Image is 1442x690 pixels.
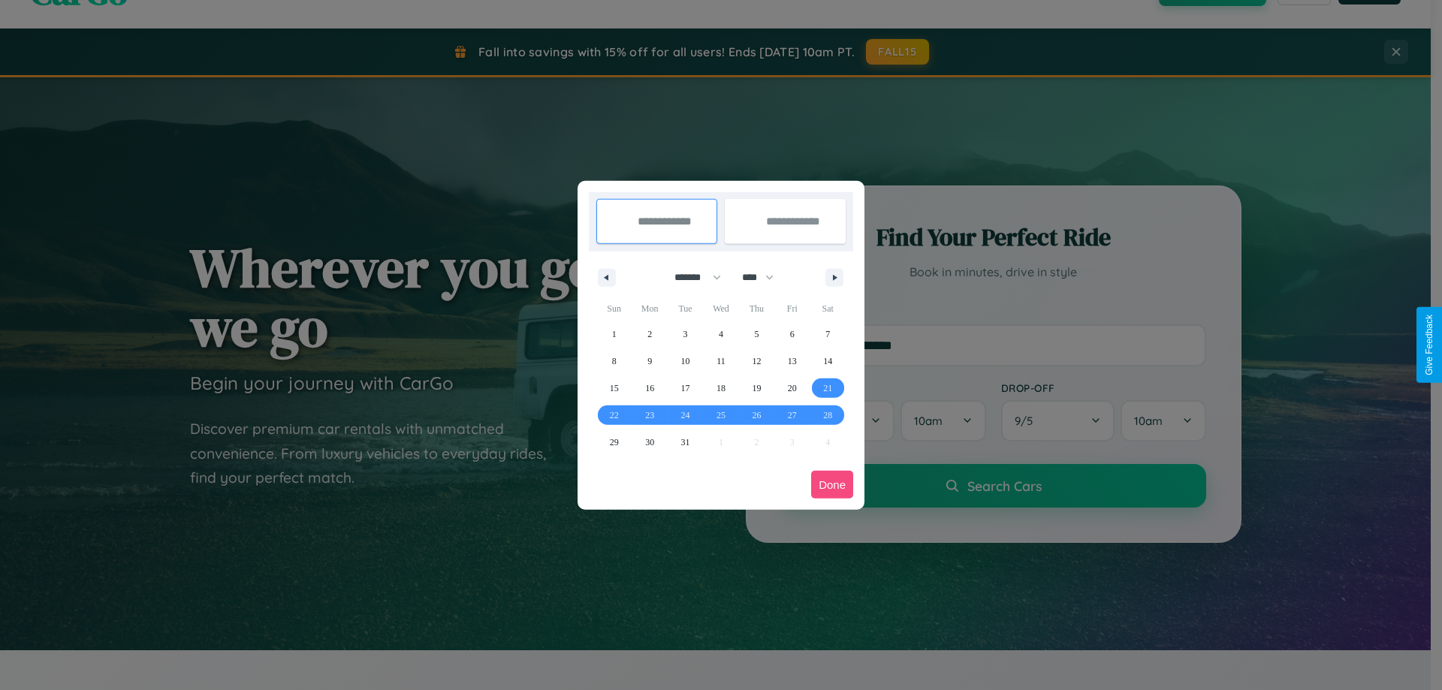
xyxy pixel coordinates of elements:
button: 29 [596,429,632,456]
span: 19 [752,375,761,402]
span: 3 [683,321,688,348]
button: 27 [774,402,810,429]
button: 20 [774,375,810,402]
span: 4 [719,321,723,348]
button: 3 [668,321,703,348]
button: Done [811,471,853,499]
button: 4 [703,321,738,348]
button: 10 [668,348,703,375]
span: 6 [790,321,795,348]
span: 21 [823,375,832,402]
span: 28 [823,402,832,429]
span: 12 [752,348,761,375]
span: 8 [612,348,617,375]
span: 26 [752,402,761,429]
span: 22 [610,402,619,429]
button: 16 [632,375,667,402]
button: 5 [739,321,774,348]
span: 24 [681,402,690,429]
div: Give Feedback [1424,315,1434,375]
button: 15 [596,375,632,402]
button: 22 [596,402,632,429]
button: 1 [596,321,632,348]
span: 18 [716,375,726,402]
span: 13 [788,348,797,375]
span: 5 [754,321,759,348]
button: 26 [739,402,774,429]
button: 24 [668,402,703,429]
span: 20 [788,375,797,402]
span: Tue [668,297,703,321]
span: 30 [645,429,654,456]
button: 18 [703,375,738,402]
span: 10 [681,348,690,375]
button: 6 [774,321,810,348]
span: Wed [703,297,738,321]
span: 29 [610,429,619,456]
span: Fri [774,297,810,321]
button: 7 [810,321,846,348]
span: 14 [823,348,832,375]
span: Mon [632,297,667,321]
span: 31 [681,429,690,456]
span: 16 [645,375,654,402]
button: 11 [703,348,738,375]
span: Thu [739,297,774,321]
span: 9 [647,348,652,375]
span: 23 [645,402,654,429]
button: 21 [810,375,846,402]
span: 25 [716,402,726,429]
button: 9 [632,348,667,375]
button: 8 [596,348,632,375]
button: 13 [774,348,810,375]
button: 31 [668,429,703,456]
span: 17 [681,375,690,402]
span: 11 [716,348,726,375]
button: 17 [668,375,703,402]
span: 1 [612,321,617,348]
span: 2 [647,321,652,348]
button: 14 [810,348,846,375]
span: 15 [610,375,619,402]
button: 25 [703,402,738,429]
span: 27 [788,402,797,429]
button: 23 [632,402,667,429]
span: Sat [810,297,846,321]
button: 2 [632,321,667,348]
span: Sun [596,297,632,321]
button: 30 [632,429,667,456]
span: 7 [825,321,830,348]
button: 19 [739,375,774,402]
button: 28 [810,402,846,429]
button: 12 [739,348,774,375]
